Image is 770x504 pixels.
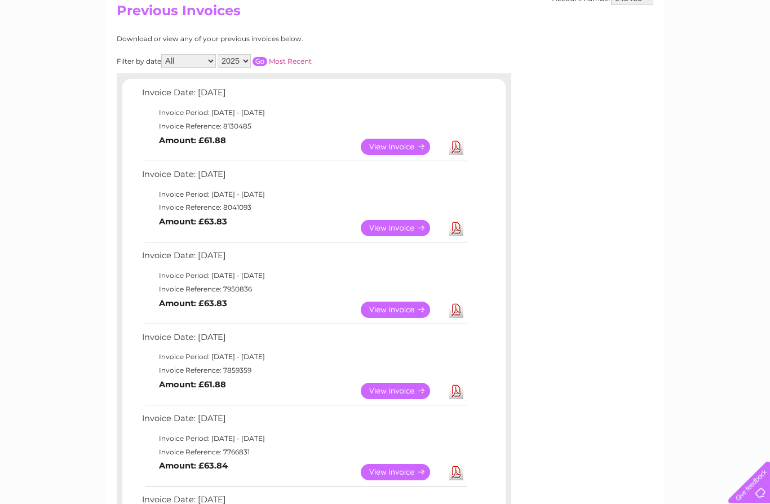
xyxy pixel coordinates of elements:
[117,36,413,43] div: Download or view any of your previous invoices below.
[695,48,723,56] a: Contact
[600,48,625,56] a: Energy
[449,139,463,156] a: Download
[159,217,227,227] b: Amount: £63.83
[159,136,226,146] b: Amount: £61.88
[672,48,688,56] a: Blog
[139,86,469,107] td: Invoice Date: [DATE]
[117,3,653,25] h2: Previous Invoices
[139,283,469,297] td: Invoice Reference: 7950836
[139,201,469,215] td: Invoice Reference: 8041093
[269,58,312,66] a: Most Recent
[557,6,635,20] a: 0333 014 3131
[139,412,469,432] td: Invoice Date: [DATE]
[361,465,444,481] a: View
[139,446,469,459] td: Invoice Reference: 7766831
[449,220,463,237] a: Download
[572,48,593,56] a: Water
[139,432,469,446] td: Invoice Period: [DATE] - [DATE]
[139,167,469,188] td: Invoice Date: [DATE]
[631,48,665,56] a: Telecoms
[449,465,463,481] a: Download
[139,188,469,202] td: Invoice Period: [DATE] - [DATE]
[139,249,469,269] td: Invoice Date: [DATE]
[361,220,444,237] a: View
[159,380,226,390] b: Amount: £61.88
[733,48,759,56] a: Log out
[120,6,652,55] div: Clear Business is a trading name of Verastar Limited (registered in [GEOGRAPHIC_DATA] No. 3667643...
[449,302,463,319] a: Download
[139,120,469,134] td: Invoice Reference: 8130485
[139,107,469,120] td: Invoice Period: [DATE] - [DATE]
[159,299,227,309] b: Amount: £63.83
[361,139,444,156] a: View
[27,29,85,64] img: logo.png
[139,330,469,351] td: Invoice Date: [DATE]
[361,383,444,400] a: View
[139,351,469,364] td: Invoice Period: [DATE] - [DATE]
[139,269,469,283] td: Invoice Period: [DATE] - [DATE]
[361,302,444,319] a: View
[117,55,413,68] div: Filter by date
[449,383,463,400] a: Download
[159,461,228,471] b: Amount: £63.84
[139,364,469,378] td: Invoice Reference: 7859359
